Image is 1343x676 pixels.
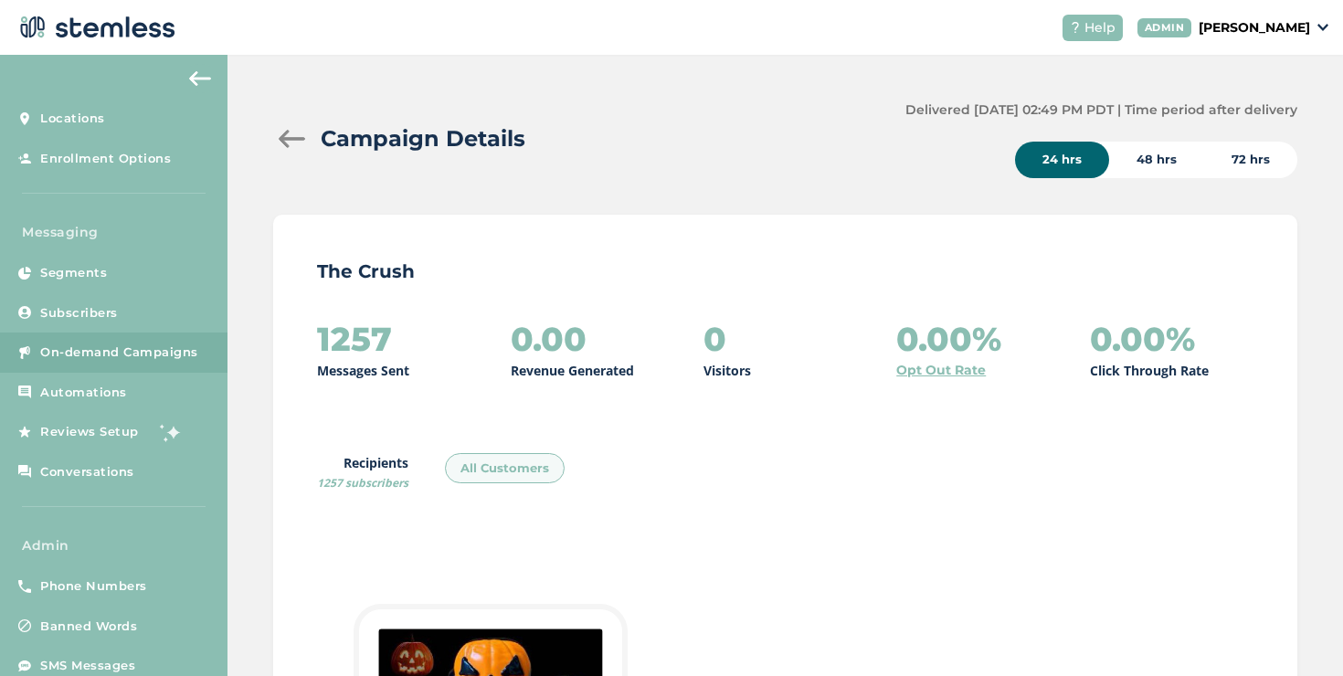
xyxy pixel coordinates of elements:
p: Messages Sent [317,361,409,380]
span: SMS Messages [40,657,135,675]
div: 48 hrs [1109,142,1204,178]
div: ADMIN [1137,18,1192,37]
span: Phone Numbers [40,577,147,596]
span: Subscribers [40,304,118,322]
img: icon-arrow-back-accent-c549486e.svg [189,71,211,86]
div: All Customers [445,453,565,484]
span: Reviews Setup [40,423,139,441]
h2: Campaign Details [321,122,525,155]
h2: 0.00 [511,321,587,357]
span: Conversations [40,463,134,481]
h2: 0 [703,321,726,357]
h2: 1257 [317,321,392,357]
span: Locations [40,110,105,128]
p: Click Through Rate [1090,361,1209,380]
p: Revenue Generated [511,361,634,380]
iframe: Chat Widget [1252,588,1343,676]
span: Banned Words [40,618,137,636]
span: Automations [40,384,127,402]
label: Delivered [DATE] 02:49 PM PDT | Time period after delivery [905,100,1297,120]
p: [PERSON_NAME] [1199,18,1310,37]
h2: 0.00% [896,321,1001,357]
div: 72 hrs [1204,142,1297,178]
img: logo-dark-0685b13c.svg [15,9,175,46]
a: Opt Out Rate [896,361,986,380]
p: The Crush [317,259,1253,284]
div: 24 hrs [1015,142,1109,178]
p: Visitors [703,361,751,380]
img: icon_down-arrow-small-66adaf34.svg [1317,24,1328,31]
span: 1257 subscribers [317,475,408,491]
span: Segments [40,264,107,282]
span: On-demand Campaigns [40,343,198,362]
span: Help [1084,18,1116,37]
img: glitter-stars-b7820f95.gif [153,414,189,450]
img: icon-help-white-03924b79.svg [1070,22,1081,33]
span: Enrollment Options [40,150,171,168]
h2: 0.00% [1090,321,1195,357]
label: Recipients [317,453,408,491]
